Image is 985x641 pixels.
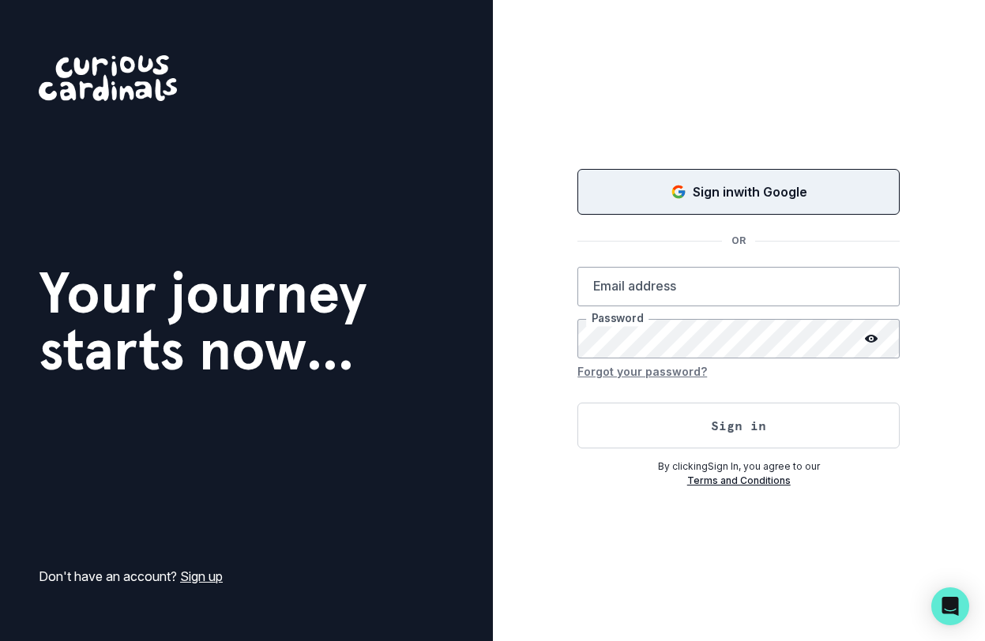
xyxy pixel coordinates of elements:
[687,474,791,486] a: Terms and Conditions
[931,587,969,625] div: Open Intercom Messenger
[577,169,900,215] button: Sign in with Google (GSuite)
[577,459,900,474] p: By clicking Sign In , you agree to our
[39,55,177,101] img: Curious Cardinals Logo
[577,358,707,384] button: Forgot your password?
[39,264,367,378] h1: Your journey starts now...
[39,567,223,586] p: Don't have an account?
[722,234,755,248] p: OR
[577,403,900,448] button: Sign in
[180,568,223,584] a: Sign up
[693,182,807,201] p: Sign in with Google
